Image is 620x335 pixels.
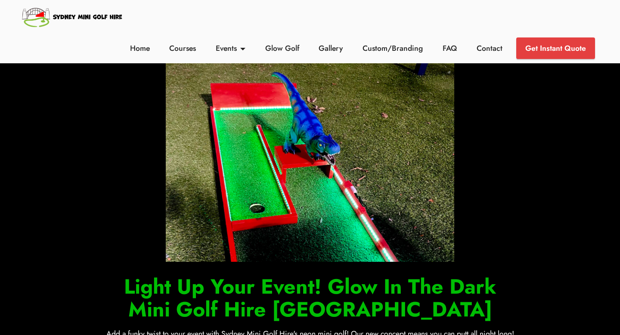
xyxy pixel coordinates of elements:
a: FAQ [440,43,459,54]
img: Sydney Mini Golf Hire [21,4,124,29]
a: Contact [474,43,505,54]
strong: Light Up Your Event! Glow In The Dark Mini Golf Hire [GEOGRAPHIC_DATA] [124,272,496,324]
a: Custom/Branding [360,43,425,54]
a: Events [214,43,248,54]
a: Glow Golf [263,43,301,54]
img: Glow In the Dark Mini Golf Hire Sydney [166,55,455,262]
a: Get Instant Quote [516,37,595,59]
a: Home [127,43,152,54]
a: Gallery [316,43,345,54]
a: Courses [167,43,198,54]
